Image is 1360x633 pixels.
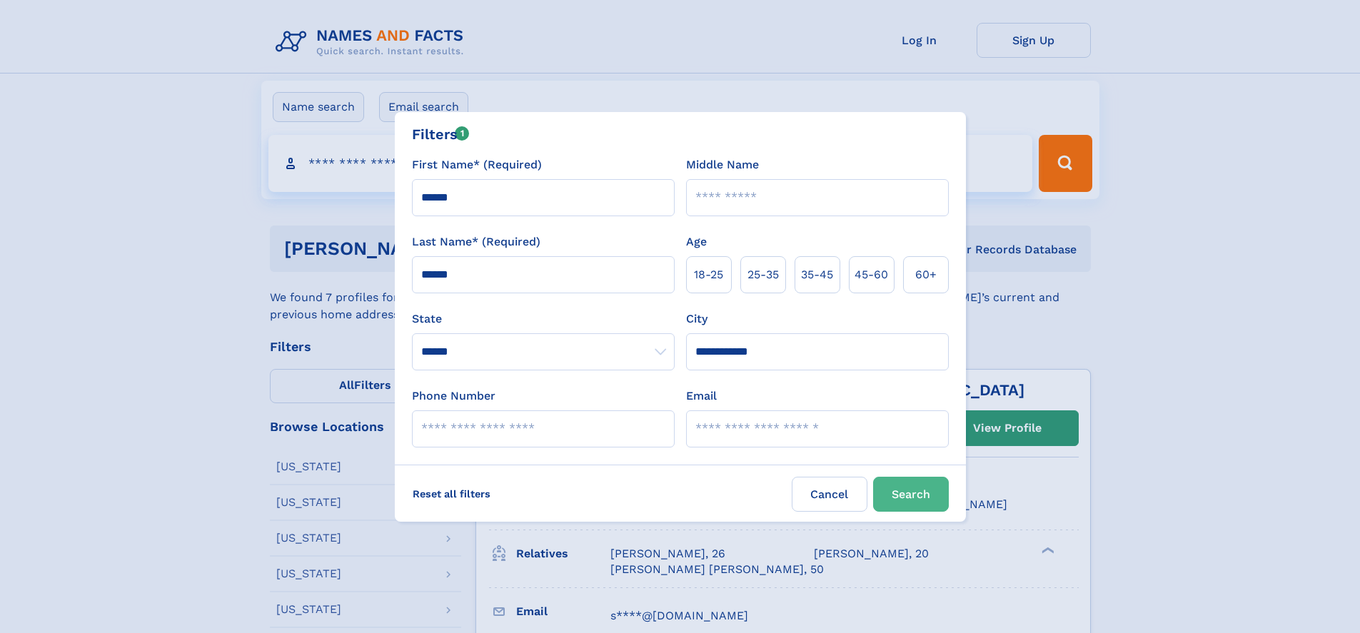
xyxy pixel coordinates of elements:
label: Reset all filters [403,477,500,511]
label: Middle Name [686,156,759,173]
label: Age [686,233,707,250]
label: First Name* (Required) [412,156,542,173]
span: 45‑60 [855,266,888,283]
label: State [412,310,675,328]
label: Cancel [792,477,867,512]
button: Search [873,477,949,512]
div: Filters [412,123,470,145]
span: 18‑25 [694,266,723,283]
span: 25‑35 [747,266,779,283]
label: Email [686,388,717,405]
label: Last Name* (Required) [412,233,540,250]
label: City [686,310,707,328]
label: Phone Number [412,388,495,405]
span: 35‑45 [801,266,833,283]
span: 60+ [915,266,937,283]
